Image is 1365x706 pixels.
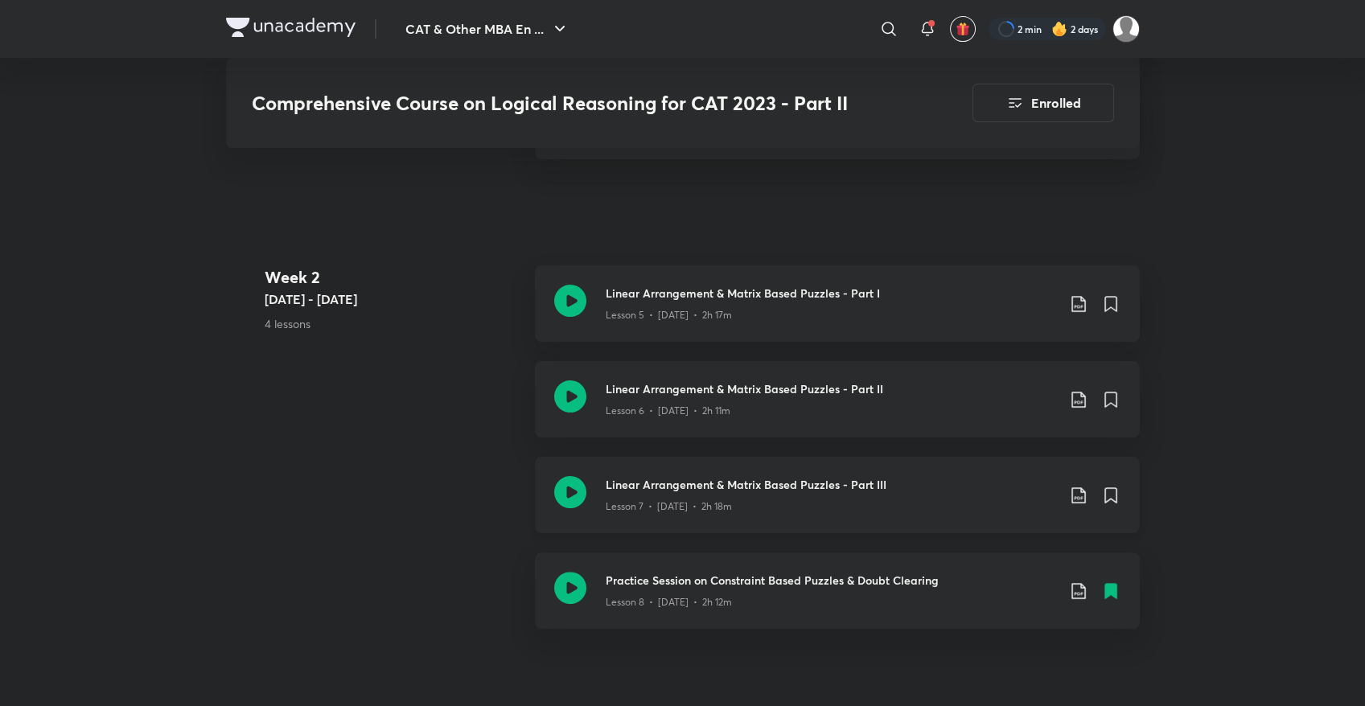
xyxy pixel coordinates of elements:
h3: Linear Arrangement & Matrix Based Puzzles - Part III [606,476,1056,493]
img: streak [1051,21,1067,37]
h3: Comprehensive Course on Logical Reasoning for CAT 2023 - Part II [252,92,882,115]
button: Enrolled [972,84,1114,122]
h3: Linear Arrangement & Matrix Based Puzzles - Part II [606,380,1056,397]
button: avatar [950,16,976,42]
p: 4 lessons [265,315,522,332]
p: Lesson 5 • [DATE] • 2h 17m [606,308,732,322]
h3: Linear Arrangement & Matrix Based Puzzles - Part I [606,285,1056,302]
a: Linear Arrangement & Matrix Based Puzzles - Part IIILesson 7 • [DATE] • 2h 18m [535,457,1140,552]
p: Lesson 7 • [DATE] • 2h 18m [606,499,732,514]
p: Lesson 6 • [DATE] • 2h 11m [606,404,730,418]
h4: Week 2 [265,265,522,289]
a: Linear Arrangement & Matrix Based Puzzles - Part IILesson 6 • [DATE] • 2h 11m [535,361,1140,457]
h3: Practice Session on Constraint Based Puzzles & Doubt Clearing [606,572,1056,589]
h5: [DATE] - [DATE] [265,289,522,309]
p: Lesson 8 • [DATE] • 2h 12m [606,595,732,610]
a: Practice Session on Constraint Based Puzzles & Doubt ClearingLesson 8 • [DATE] • 2h 12m [535,552,1140,648]
a: Linear Arrangement & Matrix Based Puzzles - Part ILesson 5 • [DATE] • 2h 17m [535,265,1140,361]
a: Company Logo [226,18,356,41]
button: CAT & Other MBA En ... [396,13,579,45]
img: Company Logo [226,18,356,37]
img: Sameeran Panda [1112,15,1140,43]
img: avatar [956,22,970,36]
